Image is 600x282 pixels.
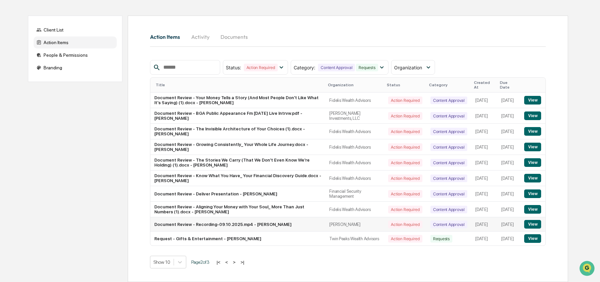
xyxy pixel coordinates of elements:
div: Requests [430,235,452,243]
div: Content Approval [430,221,467,228]
td: Fidelis Wealth Advisors [325,124,384,139]
div: Action Required [388,143,422,151]
td: Fidelis Wealth Advisors [325,155,384,171]
td: [DATE] [497,124,520,139]
td: Document Review - Recording-09.10.2025.mp4 - [PERSON_NAME] [150,217,325,232]
a: 🖐️Preclearance [4,81,46,93]
td: [DATE] [471,93,497,108]
div: 🔎 [7,97,12,102]
div: Title [156,83,323,87]
button: |< [215,259,222,265]
button: View [524,174,541,182]
div: Content Approval [430,175,467,182]
td: Document Review - Know What You Have_ Your Financial Discovery Guide.docx - [PERSON_NAME] [150,171,325,186]
td: [DATE] [471,217,497,232]
div: Action Required [388,112,422,120]
span: Status : [226,65,241,70]
td: [DATE] [497,186,520,202]
div: activity tabs [150,29,545,45]
td: Document Review - The Stories We Carry (That We Don't Even Know We're Holding) (1).docx - [PERSON... [150,155,325,171]
button: Start new chat [113,53,121,61]
button: View [524,111,541,120]
div: Action Required [388,235,422,243]
div: Content Approval [430,97,467,104]
div: Action Required [388,190,422,198]
div: 🗄️ [48,84,54,90]
p: How can we help? [7,14,121,25]
td: Document Review - Deliver Presentation - [PERSON_NAME] [150,186,325,202]
button: > [231,259,237,265]
div: We're available if you need us! [23,57,84,63]
td: [DATE] [471,139,497,155]
td: Twin Peaks Wealth Advisors [325,232,384,246]
div: Client List [34,24,117,36]
div: Action Required [388,221,422,228]
button: View [524,96,541,105]
div: Requests [356,64,378,71]
div: 🖐️ [7,84,12,90]
span: Page 2 of 3 [191,259,210,265]
td: [DATE] [497,232,520,246]
div: Content Approval [430,159,467,167]
div: Organization [328,83,381,87]
td: [DATE] [471,155,497,171]
td: Document Review - Growing Consistently_ Your Whole Life Journey.docx - [PERSON_NAME] [150,139,325,155]
td: [DATE] [471,124,497,139]
div: Action Required [388,159,422,167]
td: [DATE] [471,186,497,202]
button: < [224,259,230,265]
div: People & Permissions [34,49,117,61]
span: Pylon [66,112,80,117]
td: [DATE] [497,202,520,217]
div: Content Approval [430,206,467,213]
button: View [524,205,541,214]
button: View [524,220,541,229]
button: View [524,143,541,151]
td: Fidelis Wealth Advisors [325,139,384,155]
div: Branding [34,62,117,74]
td: [DATE] [497,108,520,124]
td: [PERSON_NAME] Investments, LLC [325,108,384,124]
div: Action Required [388,175,422,182]
td: [DATE] [471,232,497,246]
a: 🔎Data Lookup [4,94,45,106]
td: [DATE] [497,93,520,108]
img: 1746055101610-c473b297-6a78-478c-a979-82029cc54cd1 [7,51,19,63]
div: Action Required [244,64,278,71]
button: View [524,234,541,243]
td: Request - Gifts & Entertainment - [PERSON_NAME] [150,232,325,246]
div: Content Approval [318,64,355,71]
div: Content Approval [430,190,467,198]
div: Due Date [500,80,518,90]
td: Fidelis Wealth Advisors [325,202,384,217]
div: Content Approval [430,128,467,135]
span: Preclearance [13,84,43,90]
div: Content Approval [430,143,467,151]
td: Fidelis Wealth Advisors [325,93,384,108]
button: >| [238,259,246,265]
div: Content Approval [430,112,467,120]
td: Document Review - BGA Public Appearance Fm [DATE] Live Intrvw.pdf - [PERSON_NAME] [150,108,325,124]
span: Organization [394,65,422,70]
div: Category [429,83,469,87]
td: [PERSON_NAME] [325,217,384,232]
div: Action Required [388,206,422,213]
a: Powered byPylon [47,112,80,117]
span: Data Lookup [13,96,42,103]
iframe: Open customer support [579,260,597,278]
button: Activity [185,29,215,45]
div: Status [387,83,423,87]
td: [DATE] [471,108,497,124]
td: Document Review - Aligning Your Money with Your Soul_ More Than Just Numbers (1).docx - [PERSON_N... [150,202,325,217]
a: 🗄️Attestations [46,81,85,93]
div: Start new chat [23,51,109,57]
button: View [524,158,541,167]
td: [DATE] [471,202,497,217]
div: Action Items [34,36,117,48]
td: [DATE] [497,217,520,232]
td: [DATE] [497,171,520,186]
button: Action Items [150,29,185,45]
td: Financial Security Management [325,186,384,202]
td: Fidelis Wealth Advisors [325,171,384,186]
